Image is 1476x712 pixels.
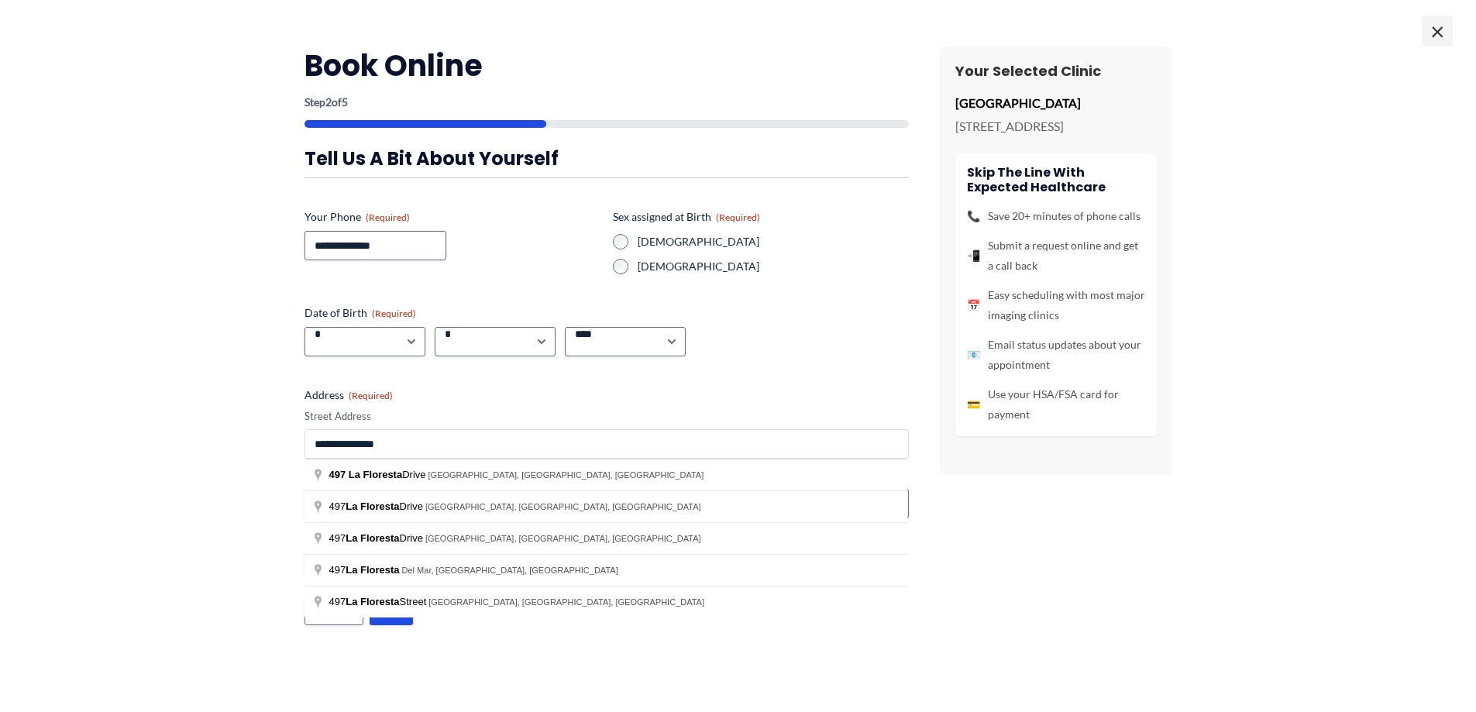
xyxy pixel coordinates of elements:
span: La Floresta [346,564,399,576]
span: (Required) [366,212,410,223]
h3: Tell us a bit about yourself [304,146,909,170]
p: [STREET_ADDRESS] [955,115,1157,138]
span: [GEOGRAPHIC_DATA], [GEOGRAPHIC_DATA], [GEOGRAPHIC_DATA] [428,597,704,607]
span: La Floresta [349,469,402,480]
span: La Floresta [346,500,399,512]
span: 📞 [967,206,980,226]
label: [DEMOGRAPHIC_DATA] [638,234,909,249]
span: (Required) [349,390,393,401]
span: 💳 [967,394,980,414]
span: [GEOGRAPHIC_DATA], [GEOGRAPHIC_DATA], [GEOGRAPHIC_DATA] [428,470,704,480]
legend: Sex assigned at Birth [613,209,760,225]
li: Save 20+ minutes of phone calls [967,206,1145,226]
span: 📅 [967,295,980,315]
span: Del Mar, [GEOGRAPHIC_DATA], [GEOGRAPHIC_DATA] [402,566,618,575]
p: Step of [304,97,909,108]
h4: Skip the line with Expected Healthcare [967,165,1145,194]
span: Drive [329,469,428,480]
label: [DEMOGRAPHIC_DATA] [638,259,909,274]
h2: Book Online [304,46,909,84]
legend: Date of Birth [304,305,416,321]
li: Use your HSA/FSA card for payment [967,384,1145,425]
span: (Required) [716,212,760,223]
span: 497 Drive [329,532,425,544]
span: 📧 [967,345,980,365]
legend: Address [304,387,393,403]
span: 497 [329,564,402,576]
span: [GEOGRAPHIC_DATA], [GEOGRAPHIC_DATA], [GEOGRAPHIC_DATA] [425,502,701,511]
span: 497 [329,469,346,480]
span: La Floresta [346,596,399,607]
label: Your Phone [304,209,600,225]
label: Street Address [304,409,909,424]
span: 497 Street [329,596,429,607]
span: × [1422,15,1453,46]
li: Easy scheduling with most major imaging clinics [967,285,1145,325]
span: 📲 [967,246,980,266]
span: (Required) [372,308,416,319]
span: 5 [342,95,348,108]
span: La Floresta [346,532,399,544]
span: 497 Drive [329,500,425,512]
h3: Your Selected Clinic [955,62,1157,80]
p: [GEOGRAPHIC_DATA] [955,91,1157,115]
span: [GEOGRAPHIC_DATA], [GEOGRAPHIC_DATA], [GEOGRAPHIC_DATA] [425,534,701,543]
span: 2 [325,95,332,108]
li: Email status updates about your appointment [967,335,1145,375]
li: Submit a request online and get a call back [967,236,1145,276]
